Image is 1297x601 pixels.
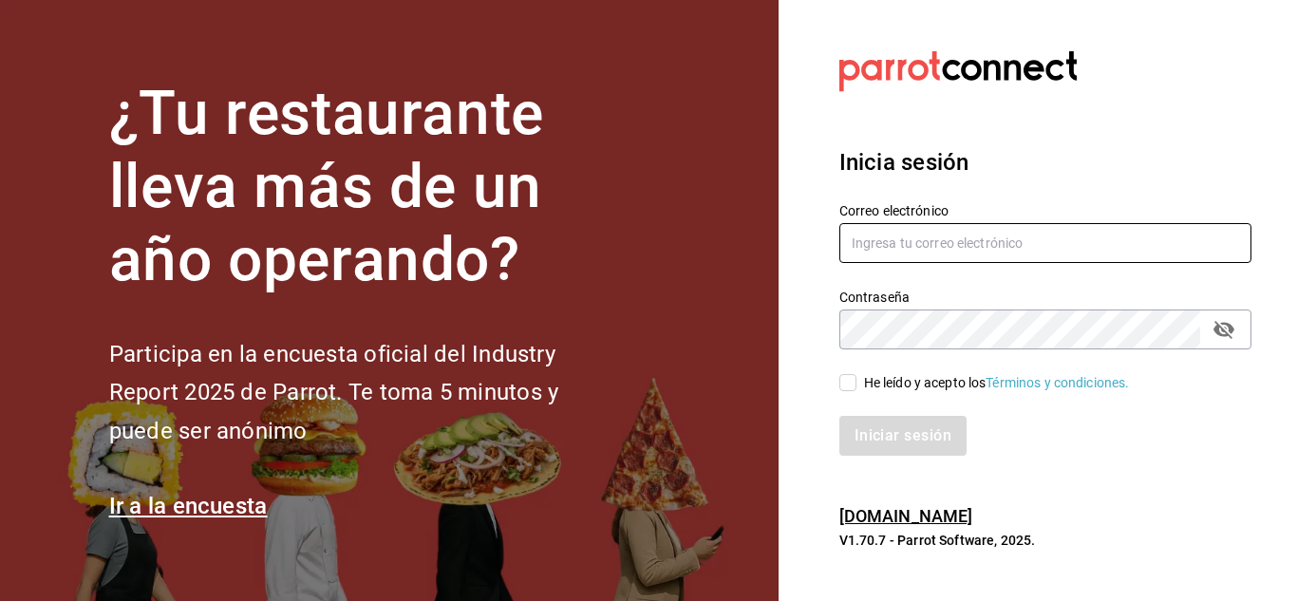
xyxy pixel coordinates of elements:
[839,204,1251,217] label: Correo electrónico
[1208,313,1240,346] button: passwordField
[109,78,622,296] h1: ¿Tu restaurante lleva más de un año operando?
[839,223,1251,263] input: Ingresa tu correo electrónico
[109,493,268,519] a: Ir a la encuesta
[839,506,973,526] a: [DOMAIN_NAME]
[986,375,1129,390] a: Términos y condiciones.
[839,145,1251,179] h3: Inicia sesión
[839,291,1251,304] label: Contraseña
[864,373,1130,393] div: He leído y acepto los
[109,335,622,451] h2: Participa en la encuesta oficial del Industry Report 2025 de Parrot. Te toma 5 minutos y puede se...
[839,531,1251,550] p: V1.70.7 - Parrot Software, 2025.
